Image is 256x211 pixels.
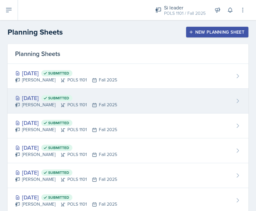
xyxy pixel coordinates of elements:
div: New Planning Sheet [190,30,244,35]
span: Submitted [48,120,69,125]
div: [PERSON_NAME] POLS 1101 Fall 2025 [15,126,117,133]
div: POLS 1101 / Fall 2025 [164,10,206,17]
div: [DATE] [15,193,117,202]
div: [PERSON_NAME] POLS 1101 Fall 2025 [15,176,117,183]
span: Submitted [48,170,69,175]
div: [DATE] [15,94,117,102]
div: Si leader [164,4,206,11]
div: [DATE] [15,69,117,77]
a: [DATE] Submitted [PERSON_NAME]POLS 1101Fall 2025 [8,89,248,114]
h2: Planning Sheets [8,26,63,38]
span: Submitted [48,145,69,150]
div: [PERSON_NAME] POLS 1101 Fall 2025 [15,102,117,108]
div: [PERSON_NAME] POLS 1101 Fall 2025 [15,151,117,158]
button: New Planning Sheet [186,27,248,37]
div: Planning Sheets [8,44,248,64]
span: Submitted [48,71,69,76]
span: Submitted [48,195,69,200]
div: [DATE] [15,143,117,152]
div: [PERSON_NAME] POLS 1101 Fall 2025 [15,77,117,83]
div: [PERSON_NAME] POLS 1101 Fall 2025 [15,201,117,208]
span: Submitted [48,96,69,101]
a: [DATE] Submitted [PERSON_NAME]POLS 1101Fall 2025 [8,138,248,163]
div: [DATE] [15,119,117,127]
a: [DATE] Submitted [PERSON_NAME]POLS 1101Fall 2025 [8,163,248,188]
div: [DATE] [15,168,117,177]
a: [DATE] Submitted [PERSON_NAME]POLS 1101Fall 2025 [8,114,248,138]
a: [DATE] Submitted [PERSON_NAME]POLS 1101Fall 2025 [8,64,248,89]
